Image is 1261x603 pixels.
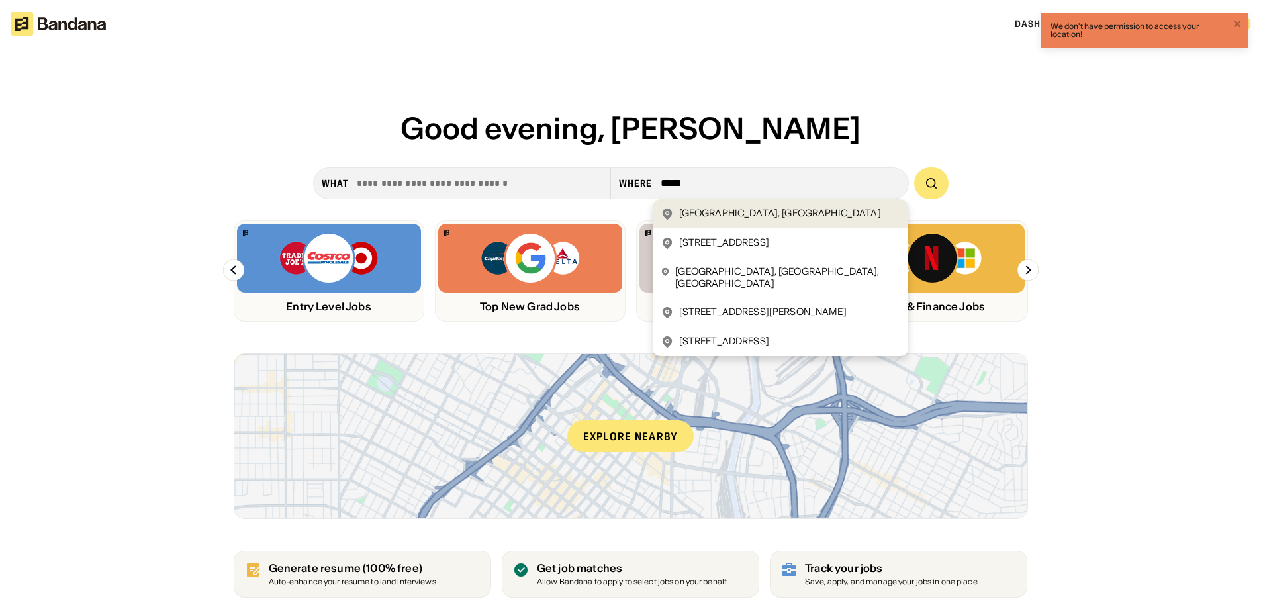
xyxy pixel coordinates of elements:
div: Where [619,177,653,189]
div: [STREET_ADDRESS][PERSON_NAME] [679,306,847,319]
div: Top New Grad Jobs [438,301,622,313]
div: [GEOGRAPHIC_DATA], [GEOGRAPHIC_DATA] [679,207,881,220]
img: Trader Joe’s, Costco, Target logos [279,232,379,285]
img: Capital One, Google, Delta logos [480,232,581,285]
img: Bandana logo [645,230,651,236]
div: [GEOGRAPHIC_DATA], [GEOGRAPHIC_DATA], [GEOGRAPHIC_DATA] [675,265,900,289]
img: Bandana logotype [11,12,106,36]
div: [STREET_ADDRESS] [679,236,769,250]
a: Track your jobs Save, apply, and manage your jobs in one place [770,551,1027,598]
div: Entry Level Jobs [237,301,421,313]
img: Bandana logo [444,230,449,236]
div: Tech & Finance Jobs [841,301,1025,313]
a: Generate resume (100% free)Auto-enhance your resume to land interviews [234,551,491,598]
a: Bandana logoH&M, Apply, Adidas logosRetail Jobs [636,220,827,322]
span: Good evening, [PERSON_NAME] [400,110,861,147]
div: We don't have permission to access your location! [1051,23,1229,38]
img: Left Arrow [223,259,244,281]
div: Track your jobs [805,562,978,575]
button: close [1233,19,1242,31]
a: Bandana logoTrader Joe’s, Costco, Target logosEntry Level Jobs [234,220,424,322]
img: Bandana logo [243,230,248,236]
img: Right Arrow [1017,259,1039,281]
a: Get job matches Allow Bandana to apply to select jobs on your behalf [502,551,759,598]
div: [STREET_ADDRESS] [679,335,769,348]
div: Generate resume [269,562,436,575]
div: Allow Bandana to apply to select jobs on your behalf [537,578,727,586]
div: Save, apply, and manage your jobs in one place [805,578,978,586]
div: Explore nearby [567,420,694,452]
img: Bank of America, Netflix, Microsoft logos [882,232,982,285]
a: Bandana logoCapital One, Google, Delta logosTop New Grad Jobs [435,220,626,322]
div: Get job matches [537,562,727,575]
a: Dashboard [1015,18,1073,30]
div: what [322,177,349,189]
div: Auto-enhance your resume to land interviews [269,578,436,586]
span: (100% free) [363,561,422,575]
div: Retail Jobs [639,301,823,313]
a: Explore nearby [234,354,1027,518]
a: Bandana logoBank of America, Netflix, Microsoft logosTech & Finance Jobs [837,220,1028,322]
